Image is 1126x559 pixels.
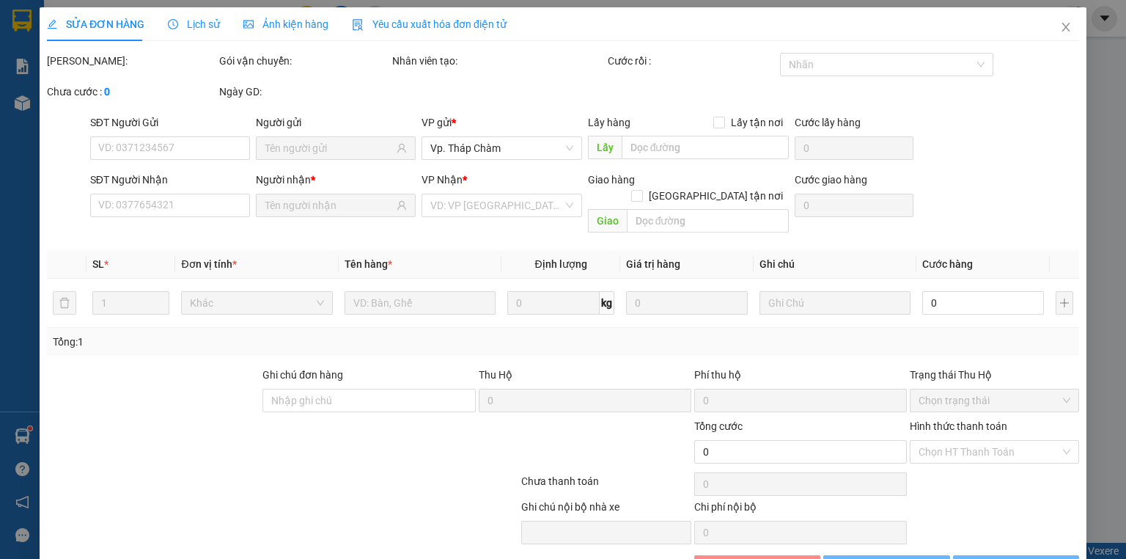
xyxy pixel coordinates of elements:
[587,174,634,186] span: Giao hàng
[725,114,789,131] span: Lấy tận nơi
[626,291,748,315] input: 0
[795,194,913,217] input: Cước giao hàng
[392,53,605,69] div: Nhân viên tạo:
[219,84,389,100] div: Ngày GD:
[47,53,216,69] div: [PERSON_NAME]:
[694,367,907,389] div: Phí thu hộ
[352,18,507,30] span: Yêu cầu xuất hóa đơn điện tử
[181,258,236,270] span: Đơn vị tính
[608,53,777,69] div: Cước rồi :
[910,367,1079,383] div: Trạng thái Thu Hộ
[262,369,343,381] label: Ghi chú đơn hàng
[90,114,250,131] div: SĐT Người Gửi
[795,136,913,160] input: Cước lấy hàng
[168,18,220,30] span: Lịch sử
[754,250,916,279] th: Ghi chú
[521,499,691,521] div: Ghi chú nội bộ nhà xe
[256,114,416,131] div: Người gửi
[104,86,110,98] b: 0
[1060,21,1072,33] span: close
[422,174,463,186] span: VP Nhận
[53,291,76,315] button: delete
[922,258,973,270] span: Cước hàng
[795,117,861,128] label: Cước lấy hàng
[190,292,323,314] span: Khác
[47,19,57,29] span: edit
[694,499,907,521] div: Chi phí nội bộ
[626,209,789,233] input: Dọc đường
[795,174,867,186] label: Cước giao hàng
[47,84,216,100] div: Chưa cước :
[168,19,178,29] span: clock-circle
[587,209,626,233] span: Giao
[621,136,789,159] input: Dọc đường
[1045,7,1086,48] button: Close
[265,140,394,156] input: Tên người gửi
[587,136,621,159] span: Lấy
[520,473,692,499] div: Chưa thanh toán
[18,95,81,164] b: An Anh Limousine
[1056,291,1073,315] button: plus
[92,258,104,270] span: SL
[910,420,1007,432] label: Hình thức thanh toán
[265,197,394,213] input: Tên người nhận
[219,53,389,69] div: Gói vận chuyển:
[95,21,141,141] b: Biên nhận gởi hàng hóa
[256,172,416,188] div: Người nhận
[397,143,407,153] span: user
[90,172,250,188] div: SĐT Người Nhận
[345,291,496,315] input: VD: Bàn, Ghế
[919,390,1070,412] span: Chọn trạng thái
[534,258,586,270] span: Định lượng
[53,334,435,350] div: Tổng: 1
[262,389,475,412] input: Ghi chú đơn hàng
[600,291,614,315] span: kg
[345,258,392,270] span: Tên hàng
[430,137,573,159] span: Vp. Tháp Chàm
[587,117,630,128] span: Lấy hàng
[47,18,144,30] span: SỬA ĐƠN HÀNG
[243,18,328,30] span: Ảnh kiện hàng
[397,200,407,211] span: user
[422,114,581,131] div: VP gửi
[352,19,364,31] img: icon
[694,420,743,432] span: Tổng cước
[626,258,680,270] span: Giá trị hàng
[478,369,512,381] span: Thu Hộ
[759,291,910,315] input: Ghi Chú
[643,188,789,204] span: [GEOGRAPHIC_DATA] tận nơi
[243,19,254,29] span: picture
